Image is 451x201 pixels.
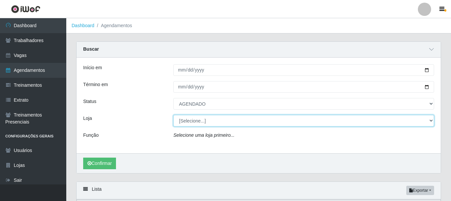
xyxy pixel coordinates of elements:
[66,18,451,33] nav: breadcrumb
[83,81,108,88] label: Término em
[77,182,441,199] div: Lista
[406,186,434,195] button: Exportar
[173,132,234,138] i: Selecione uma loja primeiro...
[94,22,132,29] li: Agendamentos
[173,64,434,76] input: 00/00/0000
[83,98,96,105] label: Status
[72,23,94,28] a: Dashboard
[83,132,99,139] label: Função
[83,115,92,122] label: Loja
[11,5,40,13] img: CoreUI Logo
[173,81,434,93] input: 00/00/0000
[83,158,116,169] button: Confirmar
[83,64,102,71] label: Início em
[83,46,99,52] strong: Buscar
